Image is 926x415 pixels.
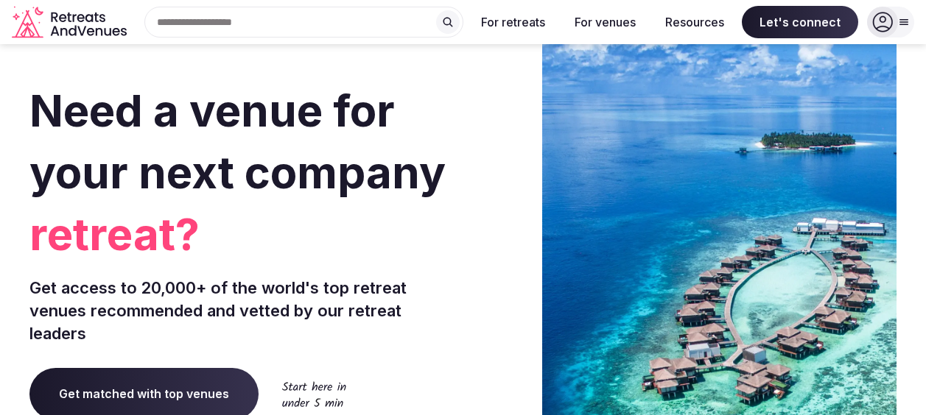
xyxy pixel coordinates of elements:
[29,277,457,344] p: Get access to 20,000+ of the world's top retreat venues recommended and vetted by our retreat lea...
[29,84,446,199] span: Need a venue for your next company
[12,6,130,39] svg: Retreats and Venues company logo
[742,6,858,38] span: Let's connect
[12,6,130,39] a: Visit the homepage
[282,381,346,407] img: Start here in under 5 min
[469,6,557,38] button: For retreats
[563,6,648,38] button: For venues
[29,203,457,265] span: retreat?
[653,6,736,38] button: Resources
